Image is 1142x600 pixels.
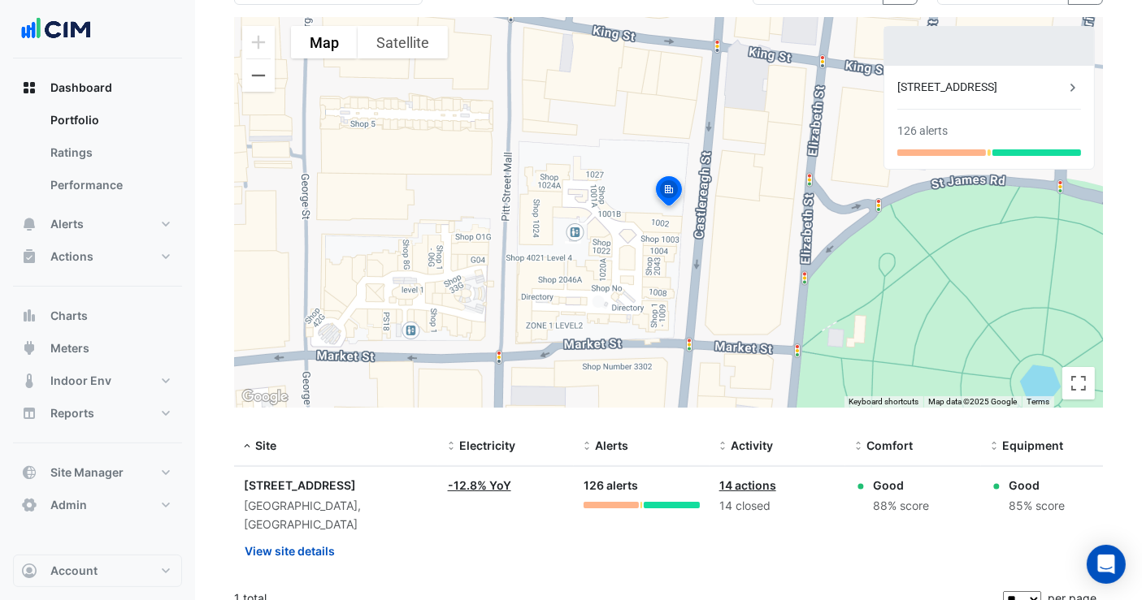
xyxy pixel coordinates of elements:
span: Comfort [866,438,913,452]
button: Admin [13,489,182,521]
button: Indoor Env [13,365,182,397]
span: Alerts [595,438,628,452]
span: Meters [50,340,89,356]
span: Site [255,438,276,452]
div: 126 alerts [584,477,700,495]
button: Charts [13,300,182,332]
span: Reports [50,405,94,421]
div: Good [1009,477,1065,494]
button: Meters [13,332,182,365]
button: Account [13,555,182,587]
button: Zoom out [242,59,275,92]
button: Toggle fullscreen view [1062,367,1095,399]
button: Actions [13,240,182,273]
span: Charts [50,308,88,324]
app-icon: Reports [21,405,37,421]
span: Dashboard [50,80,112,96]
div: 88% score [873,497,929,516]
a: Terms [1027,397,1049,406]
app-icon: Admin [21,497,37,513]
app-icon: Site Manager [21,464,37,481]
div: 126 alerts [897,123,948,140]
a: Open this area in Google Maps (opens a new window) [238,386,292,408]
a: Portfolio [37,104,182,136]
app-icon: Actions [21,248,37,265]
app-icon: Indoor Env [21,373,37,389]
app-icon: Meters [21,340,37,356]
span: Account [50,563,98,579]
a: Ratings [37,136,182,169]
div: [STREET_ADDRESS] [244,477,428,494]
span: Activity [731,438,773,452]
span: Site Manager [50,464,124,481]
span: Indoor Env [50,373,111,389]
app-icon: Dashboard [21,80,37,96]
button: Show satellite imagery [358,26,448,58]
img: site-pin-selected.svg [651,174,687,213]
span: Map data ©2025 Google [928,397,1017,406]
span: Equipment [1002,438,1063,452]
img: Google [238,386,292,408]
span: Actions [50,248,93,265]
button: Dashboard [13,71,182,104]
button: Zoom in [242,26,275,58]
div: 14 closed [719,497,836,516]
span: Electricity [459,438,515,452]
button: Site Manager [13,456,182,489]
a: -12.8% YoY [448,478,511,492]
a: Performance [37,169,182,201]
span: Admin [50,497,87,513]
div: [STREET_ADDRESS] [897,79,1065,96]
span: Alerts [50,216,84,232]
div: [GEOGRAPHIC_DATA], [GEOGRAPHIC_DATA] [244,497,428,534]
div: 85% score [1009,497,1065,516]
div: Dashboard [13,104,182,208]
app-icon: Alerts [21,216,37,232]
button: Show street map [291,26,358,58]
div: Open Intercom Messenger [1087,545,1126,584]
button: View site details [244,537,336,565]
img: Company Logo [20,13,93,45]
button: Reports [13,397,182,429]
button: Alerts [13,208,182,240]
button: Keyboard shortcuts [849,396,918,408]
div: Good [873,477,929,494]
app-icon: Charts [21,308,37,324]
a: 14 actions [719,478,776,492]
